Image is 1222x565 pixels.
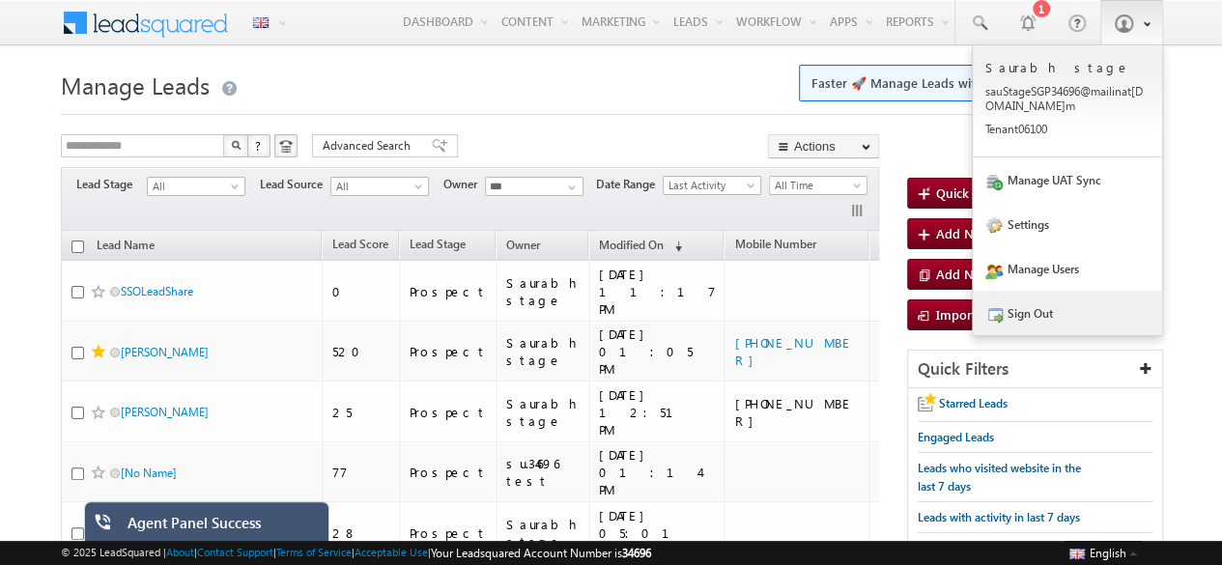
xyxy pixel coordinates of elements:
div: Agent Panel Success [128,514,315,541]
a: [PHONE_NUMBER] [734,334,852,368]
a: Terms of Service [276,546,352,558]
div: [DATE] 11:17 PM [599,266,716,318]
span: Date Range [596,176,663,193]
div: 25 [332,404,390,421]
div: [DATE] 01:05 PM [599,325,716,378]
a: All Time [769,176,867,195]
div: Saurabh stage [506,274,580,309]
a: Lead Score [323,234,398,259]
button: Actions [768,134,879,158]
span: Owner [443,176,485,193]
a: All [147,177,245,196]
a: Phone Number [869,234,967,259]
a: Saurabh stage sauStageSGP34696@mailinat[DOMAIN_NAME]m Tenant06100 [973,45,1162,157]
span: Add New Lead [936,266,1021,282]
span: 34696 [622,546,651,560]
div: 520 [332,343,390,360]
div: Saurabh stage [506,334,580,369]
img: Search [231,140,241,150]
span: Add New Lead [936,225,1021,241]
span: Advanced Search [323,137,416,155]
button: English [1065,541,1142,564]
p: sauSt ageSG P3469 6@mai linat [DOMAIN_NAME] m [985,84,1150,113]
span: Lead Score [332,237,388,251]
a: Sign Out [973,291,1162,335]
a: Modified On (sorted descending) [589,234,692,259]
div: Prospect [410,343,487,360]
span: Lead Stage [76,176,147,193]
a: Lead Name [87,235,164,260]
span: (sorted descending) [667,239,682,254]
div: Quick Filters [908,351,1162,388]
span: Lead Source [260,176,330,193]
span: All [148,178,240,195]
span: Import Lead [936,306,1008,323]
span: All Time [770,177,862,194]
div: 28 [332,524,390,542]
a: Manage Users [973,246,1162,291]
span: Leads with activity in last 7 days [918,510,1080,524]
button: ? [247,134,270,157]
span: Last Activity [664,177,755,194]
a: Settings [973,202,1162,246]
a: About [166,546,194,558]
span: Engaged Leads [918,430,994,444]
div: su.34696 test [506,455,580,490]
span: All [331,178,423,195]
a: [No Name] [121,466,177,480]
span: Leads who visited website in the last 7 days [918,461,1081,494]
div: Prospect [410,283,487,300]
a: All [330,177,429,196]
span: Mobile Number [734,237,815,251]
span: Manage Leads [61,70,210,100]
div: Prospect [410,464,487,481]
p: Tenan t0610 0 [985,122,1150,136]
span: Modified On [599,238,664,252]
div: [PHONE_NUMBER] [734,395,860,430]
div: 0 [332,283,390,300]
a: Mobile Number [725,234,825,259]
a: Last Activity [663,176,761,195]
span: Faster 🚀 Manage Leads with a new look ✨ [811,73,1149,93]
div: Saurabh stage [506,395,580,430]
div: [DATE] 01:14 PM [599,446,716,498]
div: [DATE] 12:51 PM [599,386,716,438]
a: Show All Items [557,178,582,197]
span: ? [255,137,264,154]
a: [PERSON_NAME] [121,345,209,359]
a: SSOLeadShare [121,284,193,298]
a: Contact Support [197,546,273,558]
span: Lead Stage [410,237,466,251]
p: Saurabh stage [985,59,1150,75]
div: Saurabh stage [506,516,580,551]
span: Your Leadsquared Account Number is [431,546,651,560]
span: © 2025 LeadSquared | | | | | [61,544,651,562]
div: Prospect [410,524,487,542]
a: Lead Stage [400,234,475,259]
span: Starred Leads [939,396,1008,410]
div: 77 [332,464,390,481]
span: Owner [506,238,540,252]
span: Quick Add Lead [936,184,1028,201]
div: [DATE] 05:01 PM [599,507,716,559]
a: [PERSON_NAME] [121,405,209,419]
div: Prospect [410,404,487,421]
span: English [1090,546,1126,560]
a: Manage UAT Sync [973,157,1162,202]
a: Acceptable Use [355,546,428,558]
